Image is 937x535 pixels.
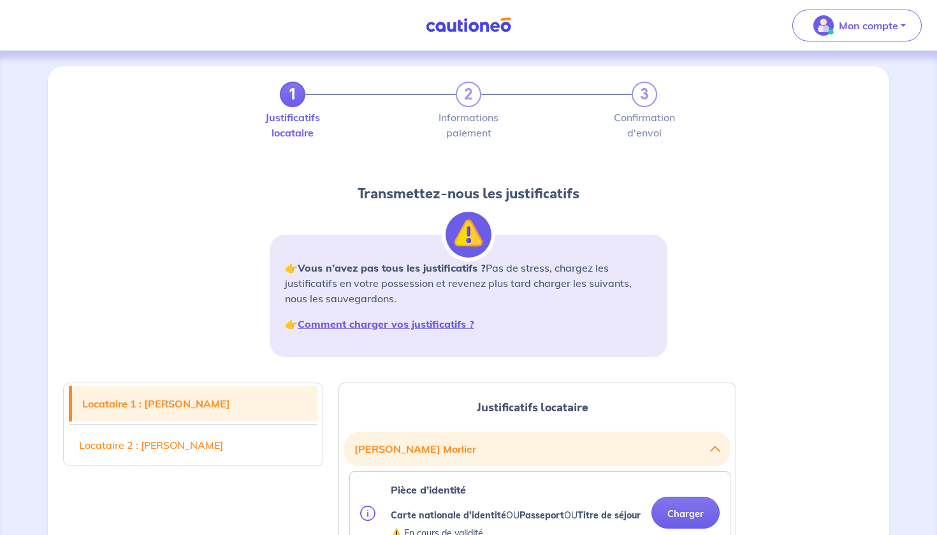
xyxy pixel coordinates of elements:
img: illu_alert.svg [446,212,491,258]
a: Comment charger vos justificatifs ? [298,318,474,330]
strong: Vous n’avez pas tous les justificatifs ? [298,261,486,274]
strong: Pièce d’identité [391,483,466,496]
label: Informations paiement [456,112,481,138]
button: illu_account_valid_menu.svgMon compte [792,10,922,41]
a: Locataire 2 : [PERSON_NAME] [69,427,317,463]
label: Confirmation d'envoi [632,112,657,138]
img: info.svg [360,506,375,521]
p: Mon compte [839,18,898,33]
span: Justificatifs locataire [477,399,588,416]
strong: Titre de séjour [577,509,641,521]
p: 👉 Pas de stress, chargez les justificatifs en votre possession et revenez plus tard charger les s... [285,260,652,306]
a: Locataire 1 : [PERSON_NAME] [72,386,317,421]
label: Justificatifs locataire [280,112,305,138]
h2: Transmettez-nous les justificatifs [270,184,667,204]
strong: Carte nationale d'identité [391,509,506,521]
a: 1 [280,82,305,107]
img: Cautioneo [421,17,516,33]
button: Charger [651,497,720,529]
img: illu_account_valid_menu.svg [813,15,834,36]
p: 👉 [285,316,652,332]
strong: Passeport [519,509,564,521]
p: OU OU [391,508,641,523]
button: [PERSON_NAME] Morlier [354,437,720,461]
